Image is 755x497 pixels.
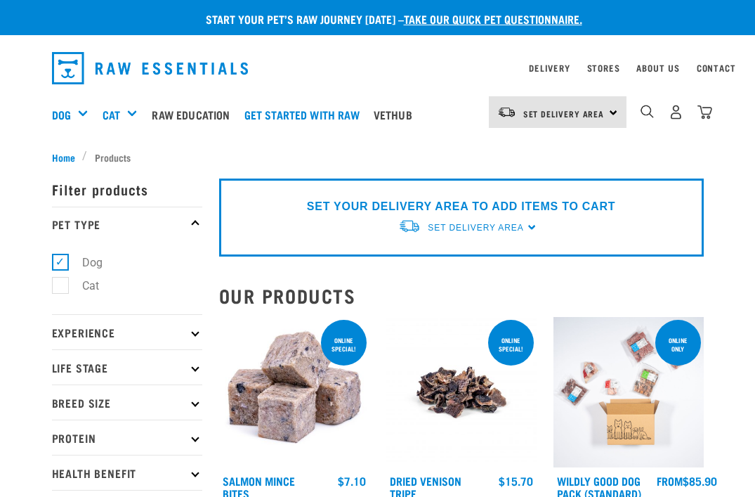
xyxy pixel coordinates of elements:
[657,477,683,484] span: FROM
[669,105,683,120] img: user.png
[52,385,202,420] p: Breed Size
[52,150,75,164] span: Home
[655,330,701,359] div: Online Only
[321,330,367,359] div: ONLINE SPECIAL!
[52,314,202,349] p: Experience
[41,46,715,90] nav: dropdown navigation
[557,477,641,496] a: Wildly Good Dog Pack (Standard)
[52,52,249,84] img: Raw Essentials Logo
[641,105,654,118] img: home-icon-1@2x.png
[497,106,516,119] img: van-moving.png
[428,223,523,233] span: Set Delivery Area
[370,86,423,143] a: Vethub
[553,317,704,467] img: Dog 0 2sec
[404,15,582,22] a: take our quick pet questionnaire.
[386,317,537,467] img: Dried Vension Tripe 1691
[697,105,712,120] img: home-icon@2x.png
[657,475,717,487] div: $85.90
[390,477,461,496] a: Dried Venison Tripe
[523,111,605,116] span: Set Delivery Area
[52,150,704,164] nav: breadcrumbs
[52,172,202,207] p: Filter products
[241,86,370,143] a: Get started with Raw
[636,65,679,70] a: About Us
[103,106,120,123] a: Cat
[52,455,202,490] p: Health Benefit
[60,277,105,295] label: Cat
[529,65,570,70] a: Delivery
[697,65,736,70] a: Contact
[219,317,369,467] img: 1141 Salmon Mince 01
[52,420,202,455] p: Protein
[587,65,620,70] a: Stores
[148,86,240,143] a: Raw Education
[338,475,366,487] div: $7.10
[219,285,704,306] h2: Our Products
[52,349,202,385] p: Life Stage
[499,475,533,487] div: $15.70
[488,330,534,359] div: ONLINE SPECIAL!
[52,207,202,242] p: Pet Type
[223,477,295,496] a: Salmon Mince Bites
[307,198,615,215] p: SET YOUR DELIVERY AREA TO ADD ITEMS TO CART
[60,254,108,271] label: Dog
[52,150,83,164] a: Home
[398,219,421,233] img: van-moving.png
[52,106,71,123] a: Dog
